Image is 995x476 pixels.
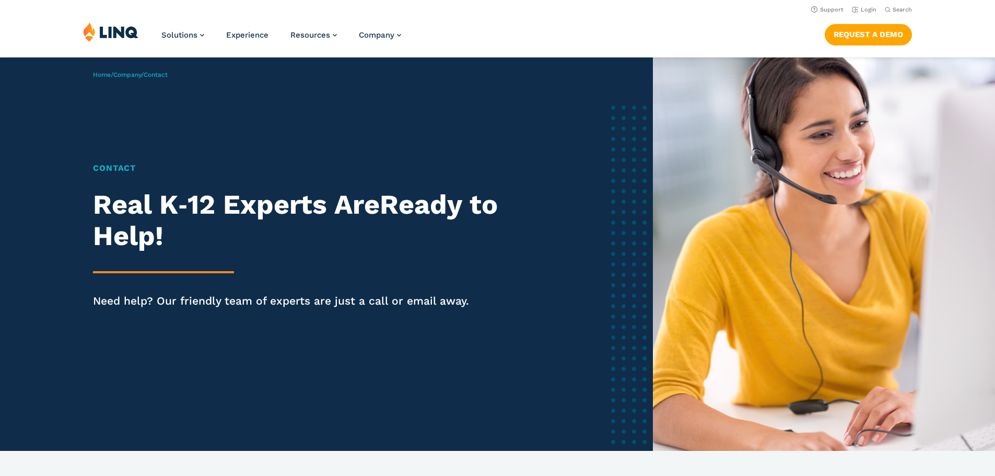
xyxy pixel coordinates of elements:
a: Solutions [161,30,204,40]
a: Company [359,30,401,40]
img: Female software representative [653,57,995,451]
strong: Ready to Help! [93,189,497,252]
h1: Contact [93,162,534,175]
a: Experience [226,30,268,40]
img: LINQ | K‑12 Software [83,22,138,42]
span: Resources [290,30,330,40]
nav: Button Navigation [825,22,912,45]
a: Resources [290,30,337,40]
a: Company [113,71,141,78]
a: Request a Demo [825,24,912,45]
span: Company [359,30,394,40]
button: Open Search Bar [885,6,912,14]
span: Contact [144,71,168,78]
span: / / [93,71,168,78]
nav: Primary Navigation [161,22,401,56]
span: Search [893,6,912,13]
span: Solutions [161,30,197,40]
a: Login [852,6,876,13]
a: Home [93,71,111,78]
p: Need help? Our friendly team of experts are just a call or email away. [93,293,534,309]
a: Support [811,6,844,13]
h2: Real K‑12 Experts Are [93,189,534,252]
